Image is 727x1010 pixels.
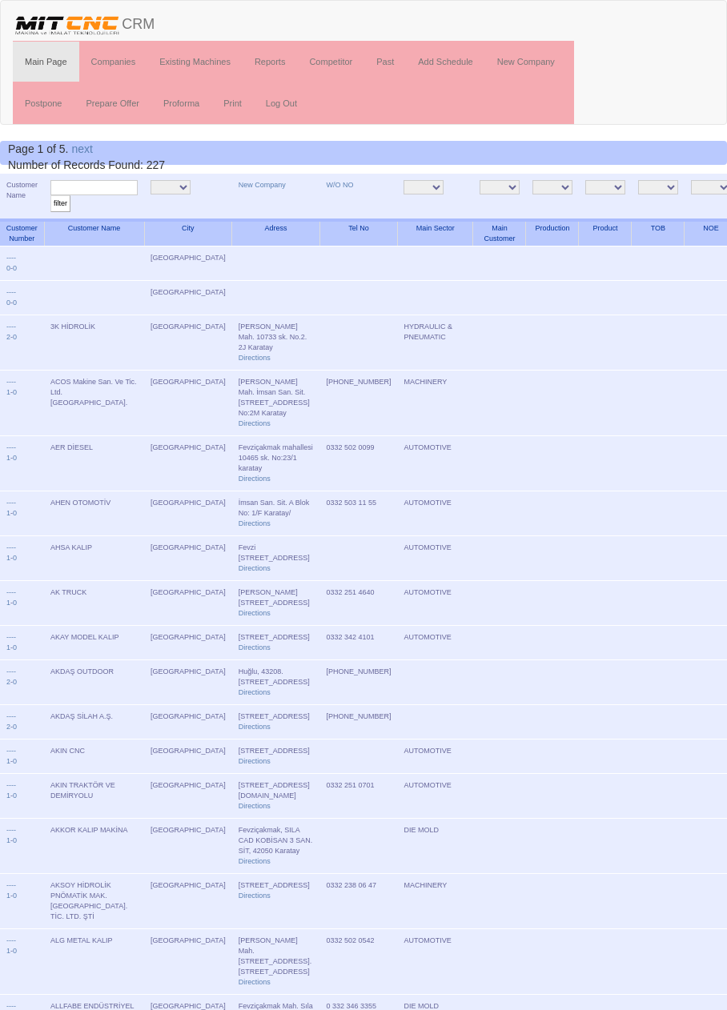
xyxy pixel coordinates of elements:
span: Page 1 of 5. [8,142,69,155]
td: [GEOGRAPHIC_DATA] [144,874,232,929]
a: ---- [6,747,16,755]
td: [STREET_ADDRESS] [232,874,320,929]
td: 0332 502 0542 [319,929,397,995]
td: [STREET_ADDRESS] [232,705,320,739]
img: header.png [13,13,122,37]
a: next [71,142,92,155]
td: ACOS Makine San. Ve Tic. Ltd. [GEOGRAPHIC_DATA]. [44,371,144,436]
td: AKDAŞ SİLAH A.Ş. [44,705,144,739]
td: Fevziçakmak mahallesi 10465 sk. No:23/1 karatay [232,436,320,491]
td: AKKOR KALIP MAKİNA [44,819,144,874]
a: 0 [13,264,17,272]
td: AUTOMOTIVE [397,436,473,491]
a: ---- [6,543,16,551]
a: Directions [239,564,271,572]
a: Directions [239,978,271,986]
th: Tel No [319,220,397,246]
a: Past [364,42,406,82]
td: [GEOGRAPHIC_DATA] [144,536,232,581]
a: 1 [6,554,10,562]
th: Main Customer [473,220,526,246]
a: Reports [243,42,298,82]
th: TOB [632,220,685,246]
a: Print [211,83,254,123]
a: Directions [239,475,271,483]
a: 0 [13,299,17,307]
a: CRM [1,1,167,41]
td: AUTOMOTIVE [397,536,473,581]
td: DIE MOLD [397,819,473,874]
a: 1 [6,836,10,844]
a: 1 [6,599,10,607]
th: Customer Name [44,220,144,246]
a: 0 [13,892,17,900]
td: MACHINERY [397,371,473,436]
td: [GEOGRAPHIC_DATA] [144,371,232,436]
a: ---- [6,633,16,641]
a: 1 [6,947,10,955]
td: [PHONE_NUMBER] [319,660,397,705]
a: Directions [239,688,271,696]
td: [GEOGRAPHIC_DATA] [144,774,232,819]
td: MACHINERY [397,874,473,929]
a: Competitor [297,42,364,82]
td: [GEOGRAPHIC_DATA] [144,739,232,774]
a: 0 [13,757,17,765]
td: AUTOMOTIVE [397,929,473,995]
a: 1 [6,454,10,462]
a: ---- [6,378,16,386]
a: ---- [6,323,16,331]
a: 1 [6,643,10,651]
a: Directions [239,609,271,617]
td: AK TRUCK [44,581,144,626]
a: ---- [6,288,16,296]
td: 0332 342 4101 [319,626,397,660]
td: İmsan San. Sit. A Blok No: 1/F Karatay/ [232,491,320,536]
a: ---- [6,443,16,451]
a: 1 [6,388,10,396]
td: AER DİESEL [44,436,144,491]
td: Fevzi [STREET_ADDRESS] [232,536,320,581]
td: AUTOMOTIVE [397,774,473,819]
td: AKDAŞ OUTDOOR [44,660,144,705]
td: AKAY MODEL KALIP [44,626,144,660]
a: Directions [239,354,271,362]
a: 0 [13,554,17,562]
td: [PHONE_NUMBER] [319,705,397,739]
th: Production [526,220,579,246]
td: AHEN OTOMOTİV [44,491,144,536]
th: Product [579,220,632,246]
span: Number of Records Found: 227 [8,142,165,171]
td: 0332 238 06 47 [319,874,397,929]
td: 0332 502 0099 [319,436,397,491]
a: 1 [6,757,10,765]
a: ---- [6,781,16,789]
td: [GEOGRAPHIC_DATA] [144,626,232,660]
td: [PERSON_NAME][STREET_ADDRESS] [232,581,320,626]
a: Directions [239,757,271,765]
a: 1 [6,792,10,800]
a: Directions [239,892,271,900]
a: 0 [13,792,17,800]
td: 0332 251 0701 [319,774,397,819]
a: ---- [6,588,16,596]
a: 0 [13,454,17,462]
a: 0 [13,388,17,396]
td: [PERSON_NAME] Mah. 10733 sk. No.2. 2J Karatay [232,315,320,371]
td: [PERSON_NAME] Mah. [STREET_ADDRESS]. [STREET_ADDRESS] [232,929,320,995]
a: Directions [239,802,271,810]
td: ALG METAL KALIP [44,929,144,995]
td: Huğlu, 43208. [STREET_ADDRESS] [232,660,320,705]
a: 0 [13,333,17,341]
td: [STREET_ADDRESS] [232,739,320,774]
a: Prepare Offer [74,83,151,123]
td: 3K HİDROLİK [44,315,144,371]
td: [GEOGRAPHIC_DATA] [144,436,232,491]
a: 0 [6,299,10,307]
td: HYDRAULIC & PNEUMATIC [397,315,473,371]
td: 0332 251 4640 [319,581,397,626]
a: 0 [13,643,17,651]
td: [STREET_ADDRESS] [232,626,320,660]
a: 1 [6,892,10,900]
th: City [144,220,232,246]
